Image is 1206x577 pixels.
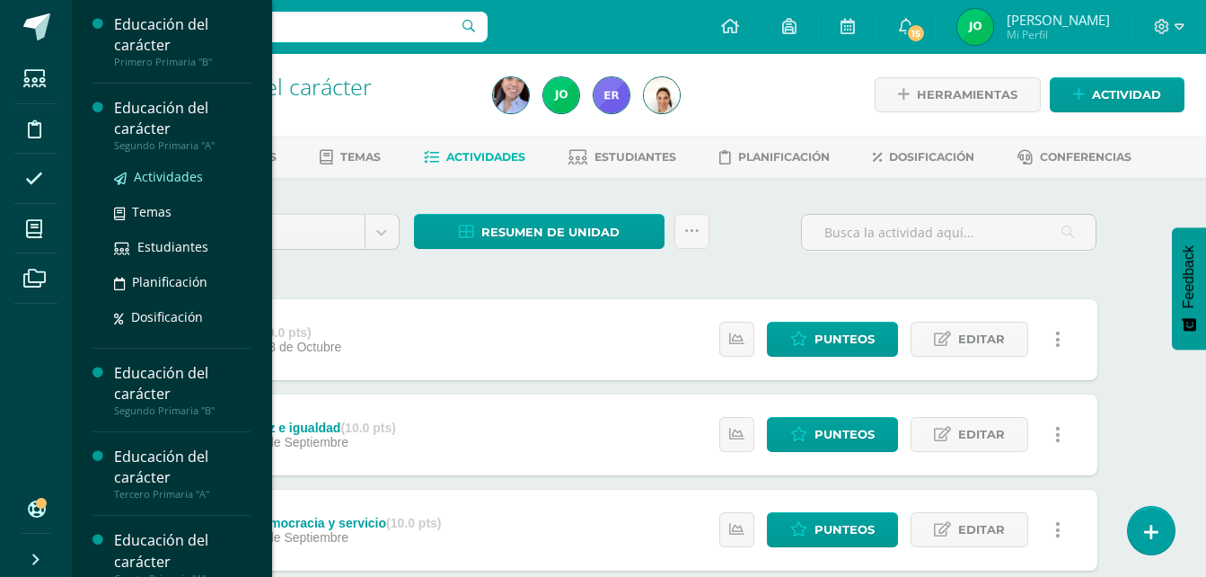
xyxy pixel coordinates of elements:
[140,74,471,99] h1: Educación del carácter
[114,236,251,257] a: Estudiantes
[594,77,629,113] img: ae9a95e7fb0bed71483c1d259134e85d.png
[114,404,251,417] div: Segundo Primaria "B"
[114,56,251,68] div: Primero Primaria "B"
[719,143,830,172] a: Planificación
[814,323,875,356] span: Punteos
[114,98,251,152] a: Educación del carácterSegundo Primaria "A"
[114,201,251,222] a: Temas
[424,143,525,172] a: Actividades
[114,363,251,417] a: Educación del carácterSegundo Primaria "B"
[958,513,1005,546] span: Editar
[84,12,488,42] input: Busca un usuario...
[1181,245,1197,308] span: Feedback
[889,150,974,164] span: Dosificación
[114,447,251,488] div: Educación del carácter
[738,150,830,164] span: Planificación
[202,421,396,435] div: ACT06 - Paz e igualdad
[906,23,926,43] span: 15
[568,143,676,172] a: Estudiantes
[140,99,471,116] div: Primero Primaria 'B'
[957,9,993,45] img: f6e231eb42918ea7c58bac67eddd7ad4.png
[114,14,251,68] a: Educación del carácterPrimero Primaria "B"
[767,512,898,547] a: Punteos
[114,271,251,292] a: Planificación
[767,322,898,357] a: Punteos
[594,150,676,164] span: Estudiantes
[386,516,441,530] strong: (10.0 pts)
[182,215,399,249] a: Unidad 4
[1050,77,1184,112] a: Actividad
[196,215,351,249] span: Unidad 4
[137,238,208,255] span: Estudiantes
[202,516,441,530] div: ACT05 - Democracia y servicio
[802,215,1096,250] input: Busca la actividad aquí...
[114,447,251,501] a: Educación del carácterTercero Primaria "A"
[1092,78,1161,111] span: Actividad
[250,530,349,545] span: 19 de Septiembre
[814,418,875,451] span: Punteos
[340,421,395,435] strong: (10.0 pts)
[1172,227,1206,350] button: Feedback - Mostrar encuesta
[114,306,251,327] a: Dosificación
[250,435,349,449] span: 26 de Septiembre
[1007,11,1110,29] span: [PERSON_NAME]
[414,214,665,249] a: Resumen de unidad
[958,418,1005,451] span: Editar
[1040,150,1131,164] span: Conferencias
[446,150,525,164] span: Actividades
[1017,143,1131,172] a: Conferencias
[262,340,342,354] span: 03 de Octubre
[131,308,203,325] span: Dosificación
[875,77,1041,112] a: Herramientas
[767,417,898,452] a: Punteos
[1007,27,1110,42] span: Mi Perfil
[132,273,207,290] span: Planificación
[481,216,620,249] span: Resumen de unidad
[873,143,974,172] a: Dosificación
[114,530,251,572] div: Educación del carácter
[340,150,381,164] span: Temas
[958,323,1005,356] span: Editar
[132,203,172,220] span: Temas
[114,363,251,404] div: Educación del carácter
[114,98,251,139] div: Educación del carácter
[644,77,680,113] img: 5eb53e217b686ee6b2ea6dc31a66d172.png
[114,488,251,501] div: Tercero Primaria "A"
[493,77,529,113] img: 3e7f8260d6e5be980477c672129d8ea4.png
[114,139,251,152] div: Segundo Primaria "A"
[256,325,311,340] strong: (40.0 pts)
[114,166,251,187] a: Actividades
[814,513,875,546] span: Punteos
[320,143,381,172] a: Temas
[114,14,251,56] div: Educación del carácter
[543,77,579,113] img: f6e231eb42918ea7c58bac67eddd7ad4.png
[134,168,203,185] span: Actividades
[917,78,1017,111] span: Herramientas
